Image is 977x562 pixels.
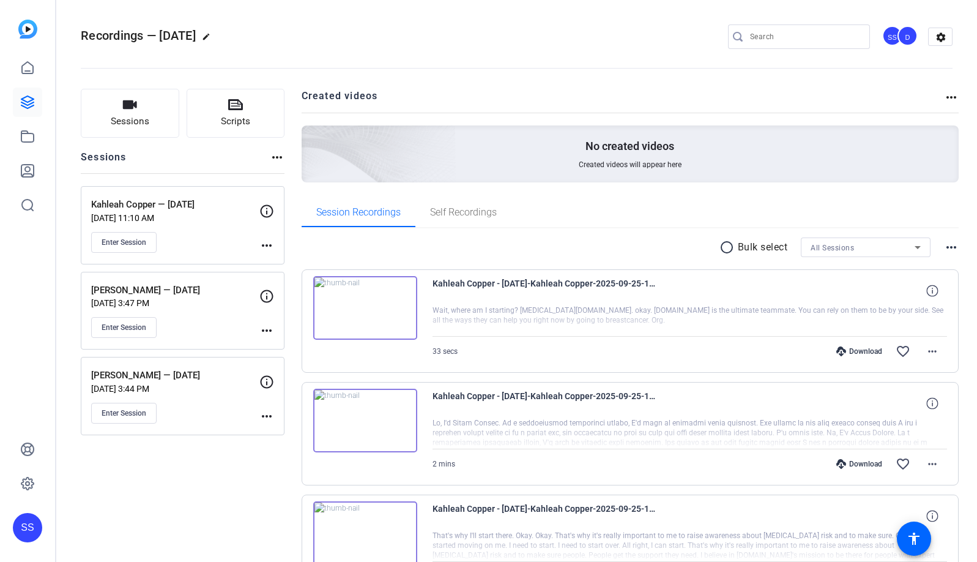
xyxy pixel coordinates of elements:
mat-icon: more_horiz [270,150,284,165]
span: Created videos will appear here [579,160,682,170]
p: [DATE] 3:44 PM [91,384,259,394]
mat-icon: radio_button_unchecked [719,240,738,255]
input: Search [750,29,860,44]
p: No created videos [585,139,674,154]
span: Enter Session [102,238,146,247]
div: Download [830,347,888,356]
p: [DATE] 11:10 AM [91,213,259,223]
span: Recordings — [DATE] [81,28,196,43]
img: thumb-nail [313,389,417,452]
span: Enter Session [102,408,146,418]
span: Enter Session [102,323,146,332]
p: [DATE] 3:47 PM [91,298,259,308]
button: Enter Session [91,403,157,424]
mat-icon: favorite_border [896,344,910,359]
div: SS [882,26,902,46]
mat-icon: more_horiz [925,344,940,359]
button: Scripts [187,89,285,138]
ngx-avatar: Director [897,26,919,47]
mat-icon: more_horiz [944,240,959,255]
h2: Sessions [81,150,127,173]
p: [PERSON_NAME] — [DATE] [91,283,259,298]
span: Self Recordings [430,208,497,217]
p: Bulk select [738,240,788,255]
span: Session Recordings [316,208,401,217]
span: Scripts [221,114,250,129]
span: 2 mins [433,460,455,468]
mat-icon: more_horiz [259,409,274,424]
button: Enter Session [91,317,157,338]
span: Kahleah Copper - [DATE]-Kahleah Copper-2025-09-25-16-21-36-252-0 [433,276,659,305]
div: D [897,26,918,46]
img: thumb-nail [313,276,417,340]
span: Sessions [111,114,149,129]
mat-icon: accessibility [907,531,921,546]
span: All Sessions [811,244,854,252]
span: Kahleah Copper - [DATE]-Kahleah Copper-2025-09-25-16-15-04-050-0 [433,501,659,531]
mat-icon: edit [202,32,217,47]
mat-icon: favorite_border [896,457,910,471]
mat-icon: more_horiz [259,238,274,253]
span: 33 secs [433,347,458,356]
button: Enter Session [91,232,157,253]
mat-icon: more_horiz [944,90,959,105]
img: Creted videos background [165,4,456,270]
span: Kahleah Copper - [DATE]-Kahleah Copper-2025-09-25-16-18-27-569-0 [433,389,659,418]
h2: Created videos [302,89,945,113]
mat-icon: more_horiz [259,323,274,338]
mat-icon: settings [929,28,953,47]
div: SS [13,513,42,542]
p: Kahleah Copper — [DATE] [91,198,259,212]
div: Download [830,459,888,469]
ngx-avatar: Studio Support [882,26,904,47]
p: [PERSON_NAME] — [DATE] [91,369,259,383]
img: blue-gradient.svg [18,20,37,39]
button: Sessions [81,89,179,138]
mat-icon: more_horiz [925,457,940,471]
